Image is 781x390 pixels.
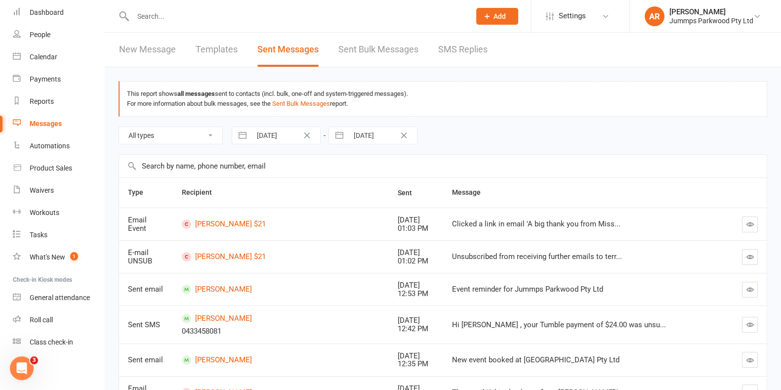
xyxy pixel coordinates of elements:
a: People [13,24,104,46]
div: 0433458081 [182,327,380,336]
a: [PERSON_NAME] $21 [182,219,380,229]
button: Sent [398,187,423,199]
div: For more information about bulk messages, see the report. [127,99,759,109]
div: 12:42 PM [398,325,434,333]
div: Calendar [30,53,57,61]
div: Sent email [128,285,164,294]
div: [DATE] [398,281,434,290]
div: Payments [30,75,61,83]
button: Clear Date [298,130,316,141]
div: [DATE] [398,249,434,257]
strong: all messages [177,90,215,97]
iframe: Intercom live chat [10,356,34,380]
div: People [30,31,50,39]
div: New event booked at [GEOGRAPHIC_DATA] Pty Ltd [452,356,704,364]
a: Calendar [13,46,104,68]
input: To [348,127,417,144]
div: [DATE] [398,352,434,360]
div: [DATE] [398,216,434,224]
a: What's New1 [13,246,104,268]
th: Type [119,178,173,208]
div: AR [645,6,664,26]
div: Event reminder for Jummps Parkwood Pty Ltd [452,285,704,294]
a: Dashboard [13,1,104,24]
div: This report shows sent to contacts (incl. bulk, one-off and system-triggered messages). [127,89,759,99]
span: Sent [398,189,423,197]
a: Messages [13,113,104,135]
a: [PERSON_NAME] [182,285,380,294]
div: Workouts [30,209,59,217]
div: Class check-in [30,338,73,346]
button: Add [476,8,518,25]
a: Payments [13,68,104,90]
span: Add [493,12,506,20]
div: Product Sales [30,164,72,172]
a: Workouts [13,202,104,224]
a: Templates [196,33,238,67]
input: From [251,127,320,144]
a: Waivers [13,179,104,202]
div: 12:53 PM [398,290,434,298]
a: Reports [13,90,104,113]
div: General attendance [30,294,90,302]
div: Unsubscribed from receiving further emails to terr... [452,253,704,261]
div: Sent email [128,356,164,364]
a: Automations [13,135,104,157]
a: General attendance kiosk mode [13,287,104,309]
div: Sent SMS [128,321,164,329]
a: Class kiosk mode [13,331,104,353]
a: Roll call [13,309,104,331]
div: Roll call [30,316,53,324]
a: Sent Bulk Messages [338,33,418,67]
div: Reports [30,97,54,105]
button: Clear Date [395,130,412,141]
a: [PERSON_NAME] $21 [182,252,380,261]
a: Sent Messages [257,33,319,67]
span: 1 [70,252,78,260]
div: What's New [30,253,65,261]
div: 01:02 PM [398,257,434,265]
div: Messages [30,120,62,128]
div: [PERSON_NAME] [669,7,753,16]
a: Sent Bulk Messages [272,100,330,107]
th: Message [443,178,713,208]
div: 12:35 PM [398,360,434,368]
a: [PERSON_NAME] [182,314,380,323]
div: Dashboard [30,8,64,16]
a: New Message [119,33,176,67]
input: Search by name, phone number, email [119,155,767,177]
div: Waivers [30,186,54,194]
a: Tasks [13,224,104,246]
div: Tasks [30,231,47,239]
div: Email Event [128,216,164,232]
div: E-mail UNSUB [128,249,164,265]
th: Recipient [173,178,389,208]
input: Search... [130,9,463,23]
a: [PERSON_NAME] [182,355,380,365]
span: 3 [30,356,38,364]
a: SMS Replies [438,33,488,67]
span: Settings [559,5,586,27]
div: Clicked a link in email 'A big thank you from Miss... [452,220,704,228]
div: 01:03 PM [398,224,434,233]
a: Product Sales [13,157,104,179]
div: Jummps Parkwood Pty Ltd [669,16,753,25]
div: [DATE] [398,316,434,325]
div: Hi [PERSON_NAME] , your Tumble payment of $24.00 was unsu... [452,321,704,329]
div: Automations [30,142,70,150]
